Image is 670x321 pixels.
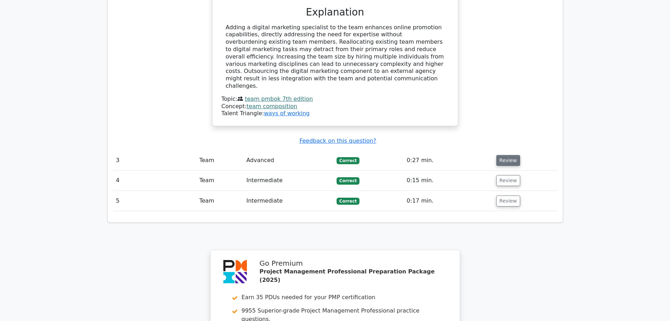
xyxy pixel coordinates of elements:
[337,177,359,184] span: Correct
[222,95,449,103] div: Topic:
[243,150,333,171] td: Advanced
[337,157,359,164] span: Correct
[222,103,449,110] div: Concept:
[404,150,493,171] td: 0:27 min.
[247,103,297,110] a: team composition
[404,171,493,191] td: 0:15 min.
[226,24,445,90] div: Adding a digital marketing specialist to the team enhances online promotion capabilities, directl...
[243,191,333,211] td: Intermediate
[337,198,359,205] span: Correct
[264,110,310,117] a: ways of working
[113,171,197,191] td: 4
[496,155,520,166] button: Review
[197,191,244,211] td: Team
[245,95,313,102] a: team pmbok 7th edition
[113,191,197,211] td: 5
[496,175,520,186] button: Review
[243,171,333,191] td: Intermediate
[299,137,376,144] a: Feedback on this question?
[113,150,197,171] td: 3
[222,95,449,117] div: Talent Triangle:
[197,171,244,191] td: Team
[197,150,244,171] td: Team
[226,6,445,18] h3: Explanation
[404,191,493,211] td: 0:17 min.
[496,196,520,206] button: Review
